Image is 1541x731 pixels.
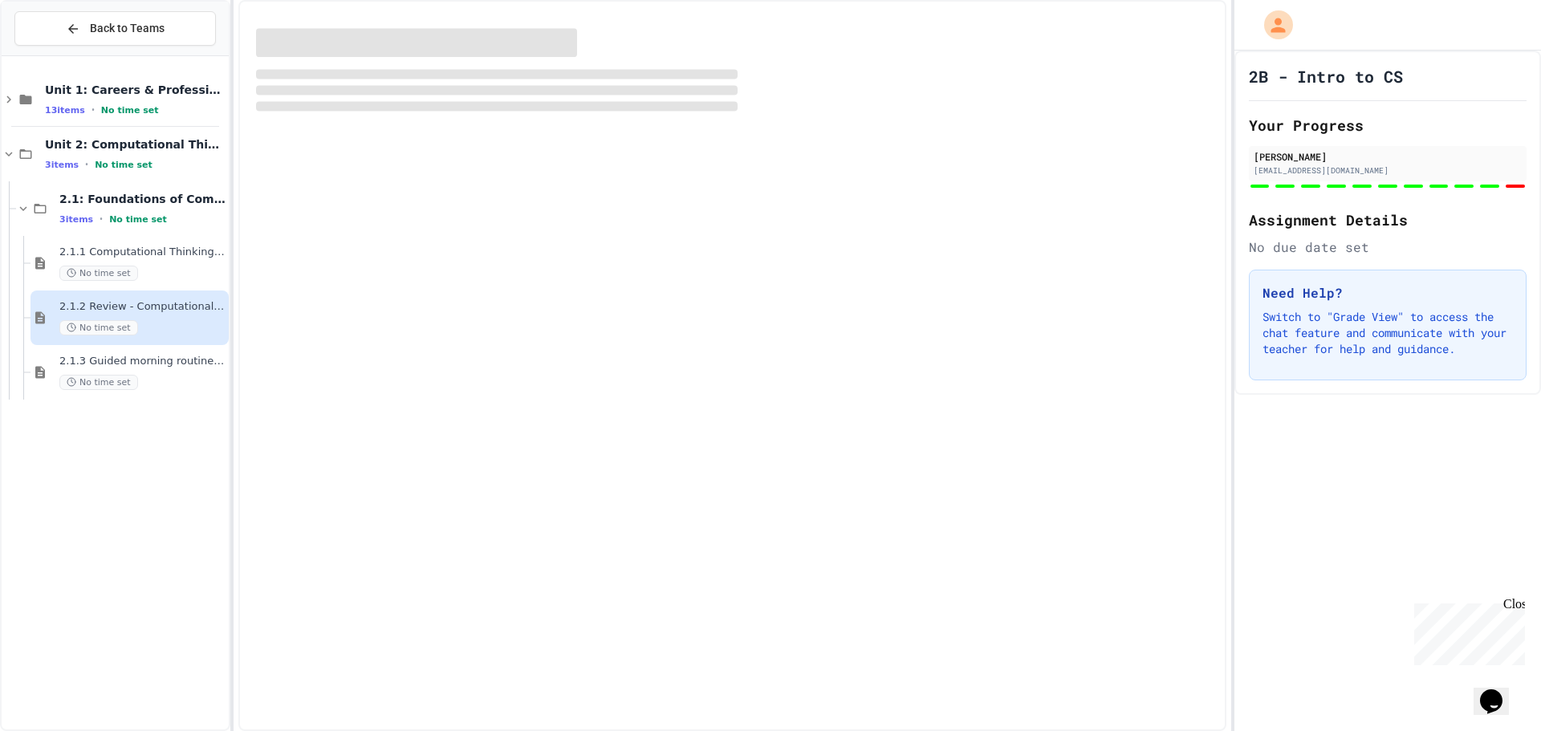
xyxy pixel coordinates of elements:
[1408,597,1525,665] iframe: chat widget
[59,246,226,259] span: 2.1.1 Computational Thinking and Problem Solving
[59,355,226,368] span: 2.1.3 Guided morning routine flowchart
[59,214,93,225] span: 3 items
[45,160,79,170] span: 3 items
[1249,209,1527,231] h2: Assignment Details
[59,300,226,314] span: 2.1.2 Review - Computational Thinking and Problem Solving
[1474,667,1525,715] iframe: chat widget
[45,137,226,152] span: Unit 2: Computational Thinking & Problem-Solving
[91,104,95,116] span: •
[101,105,159,116] span: No time set
[100,213,103,225] span: •
[59,375,138,390] span: No time set
[90,20,165,37] span: Back to Teams
[1249,238,1527,257] div: No due date set
[59,266,138,281] span: No time set
[1254,149,1522,164] div: [PERSON_NAME]
[1262,309,1513,357] p: Switch to "Grade View" to access the chat feature and communicate with your teacher for help and ...
[85,158,88,171] span: •
[59,320,138,335] span: No time set
[1249,65,1403,87] h1: 2B - Intro to CS
[14,11,216,46] button: Back to Teams
[109,214,167,225] span: No time set
[1247,6,1297,43] div: My Account
[45,83,226,97] span: Unit 1: Careers & Professionalism
[59,192,226,206] span: 2.1: Foundations of Computational Thinking
[1262,283,1513,303] h3: Need Help?
[1254,164,1522,177] div: [EMAIL_ADDRESS][DOMAIN_NAME]
[95,160,152,170] span: No time set
[1249,114,1527,136] h2: Your Progress
[45,105,85,116] span: 13 items
[6,6,111,102] div: Chat with us now!Close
